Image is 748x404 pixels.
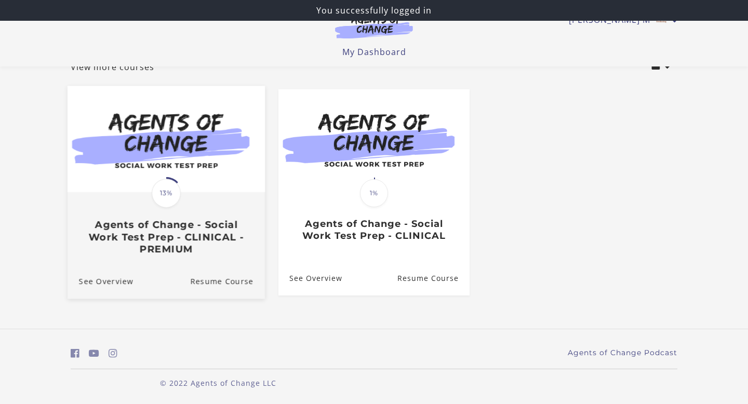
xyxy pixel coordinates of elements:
a: Agents of Change - Social Work Test Prep - CLINICAL: Resume Course [397,262,470,295]
span: 13% [152,179,181,208]
i: https://www.facebook.com/groups/aswbtestprep (Open in a new window) [71,348,79,358]
a: Agents of Change - Social Work Test Prep - CLINICAL - PREMIUM: See Overview [68,264,133,299]
i: https://www.youtube.com/c/AgentsofChangeTestPrepbyMeaganMitchell (Open in a new window) [89,348,99,358]
p: You successfully logged in [4,4,744,17]
h3: Agents of Change - Social Work Test Prep - CLINICAL - PREMIUM [79,219,253,255]
a: Agents of Change - Social Work Test Prep - CLINICAL - PREMIUM: Resume Course [190,264,265,299]
a: https://www.youtube.com/c/AgentsofChangeTestPrepbyMeaganMitchell (Open in a new window) [89,346,99,361]
a: https://www.instagram.com/agentsofchangeprep/ (Open in a new window) [109,346,117,361]
a: Agents of Change - Social Work Test Prep - CLINICAL: See Overview [278,262,342,295]
i: https://www.instagram.com/agentsofchangeprep/ (Open in a new window) [109,348,117,358]
a: My Dashboard [342,46,406,58]
a: View more courses [71,61,154,73]
a: https://www.facebook.com/groups/aswbtestprep (Open in a new window) [71,346,79,361]
span: 1% [360,179,388,207]
a: Agents of Change Podcast [568,347,677,358]
h3: Agents of Change - Social Work Test Prep - CLINICAL [289,218,458,241]
p: © 2022 Agents of Change LLC [71,378,366,388]
img: Agents of Change Logo [324,15,424,38]
a: Toggle menu [569,12,672,29]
